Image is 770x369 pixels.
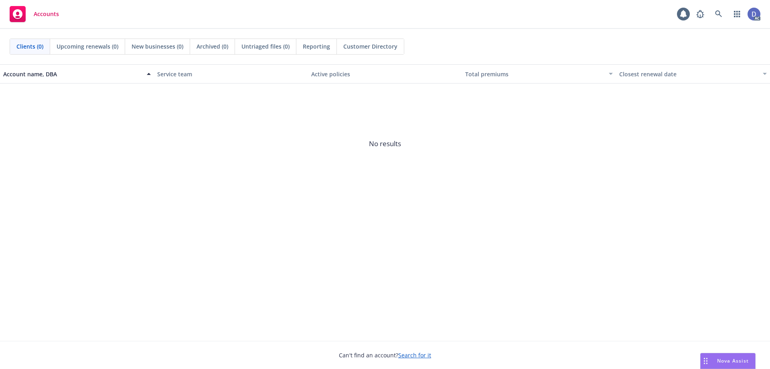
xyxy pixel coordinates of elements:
span: Upcoming renewals (0) [57,42,118,51]
span: Nova Assist [717,357,749,364]
span: New businesses (0) [132,42,183,51]
span: Reporting [303,42,330,51]
div: Closest renewal date [619,70,758,78]
a: Switch app [729,6,745,22]
button: Total premiums [462,64,616,84]
img: photo [748,8,760,20]
span: Customer Directory [343,42,397,51]
div: Drag to move [701,353,711,369]
button: Nova Assist [700,353,756,369]
button: Closest renewal date [616,64,770,84]
span: Can't find an account? [339,351,431,359]
div: Service team [157,70,305,78]
a: Accounts [6,3,62,25]
div: Account name, DBA [3,70,142,78]
button: Service team [154,64,308,84]
div: Active policies [311,70,459,78]
div: Total premiums [465,70,604,78]
span: Clients (0) [16,42,43,51]
span: Accounts [34,11,59,17]
span: Untriaged files (0) [241,42,290,51]
button: Active policies [308,64,462,84]
a: Search for it [398,351,431,359]
span: Archived (0) [197,42,228,51]
a: Search [711,6,727,22]
a: Report a Bug [692,6,708,22]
